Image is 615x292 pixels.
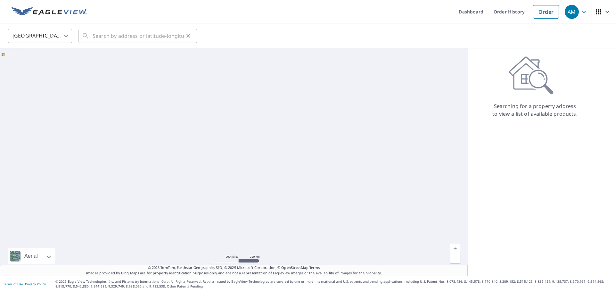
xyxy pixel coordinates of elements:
[450,253,460,263] a: Current Level 5, Zoom Out
[148,265,320,271] span: © 2025 TomTom, Earthstar Geographics SIO, © 2025 Microsoft Corporation, ©
[309,265,320,270] a: Terms
[565,5,579,19] div: AM
[55,279,612,289] p: © 2025 Eagle View Technologies, Inc. and Pictometry International Corp. All Rights Reserved. Repo...
[12,7,87,17] img: EV Logo
[25,282,46,286] a: Privacy Policy
[3,282,23,286] a: Terms of Use
[492,102,578,118] p: Searching for a property address to view a list of available products.
[450,244,460,253] a: Current Level 5, Zoom In
[281,265,308,270] a: OpenStreetMap
[533,5,559,19] a: Order
[184,31,193,40] button: Clear
[3,282,46,286] p: |
[8,27,72,45] div: [GEOGRAPHIC_DATA]
[22,248,40,264] div: Aerial
[93,27,184,45] input: Search by address or latitude-longitude
[8,248,55,264] div: Aerial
